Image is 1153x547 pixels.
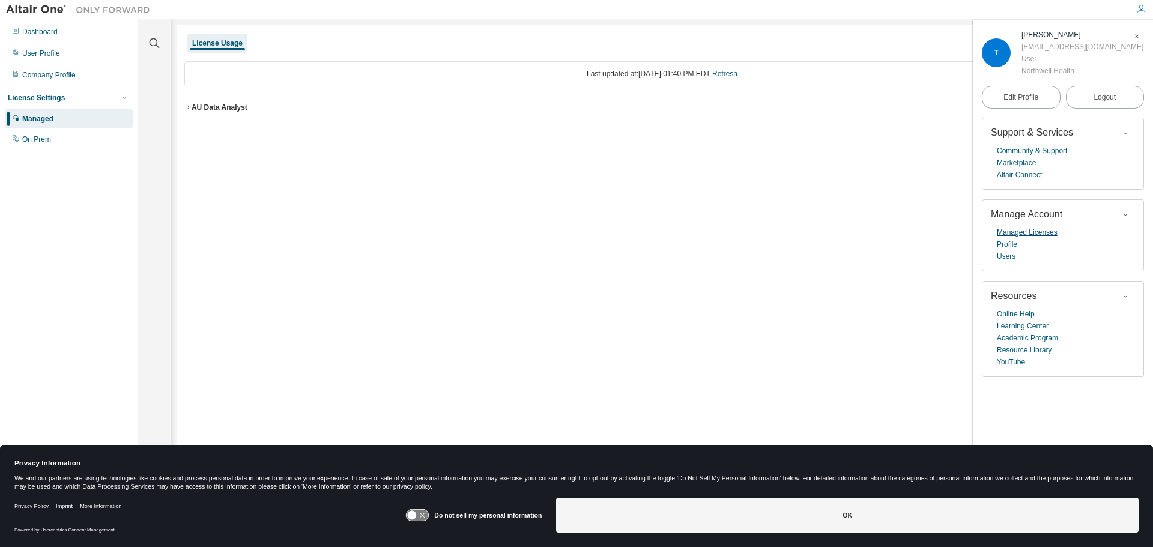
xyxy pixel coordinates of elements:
div: User [1021,53,1143,65]
a: Online Help [997,308,1035,320]
div: [EMAIL_ADDRESS][DOMAIN_NAME] [1021,41,1143,53]
div: Company Profile [22,70,76,80]
div: Northwell Health [1021,65,1143,77]
div: License Usage [192,38,243,48]
a: Academic Program [997,332,1058,344]
span: Edit Profile [1003,92,1038,102]
a: Managed Licenses [997,226,1058,238]
a: Resource Library [997,344,1052,356]
span: Manage Account [991,209,1062,219]
div: Last updated at: [DATE] 01:40 PM EDT [184,61,1140,86]
div: User Profile [22,49,60,58]
a: Learning Center [997,320,1049,332]
div: License Settings [8,93,65,103]
a: Users [997,250,1015,262]
div: Timothy Caruso [1021,29,1143,41]
a: Edit Profile [982,86,1061,109]
a: Profile [997,238,1017,250]
a: Altair Connect [997,169,1042,181]
span: Support & Services [991,127,1073,138]
span: Logout [1094,91,1116,103]
button: Logout [1066,86,1145,109]
button: AU Data AnalystLicense ID: 129982 [184,94,1140,121]
a: Marketplace [997,157,1036,169]
span: Resources [991,291,1036,301]
a: Community & Support [997,145,1067,157]
a: YouTube [997,356,1025,368]
div: Dashboard [22,27,58,37]
span: T [994,49,998,57]
div: Managed [22,114,53,124]
div: On Prem [22,134,51,144]
div: AU Data Analyst [192,103,247,112]
img: Altair One [6,4,156,16]
a: Refresh [712,70,737,78]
